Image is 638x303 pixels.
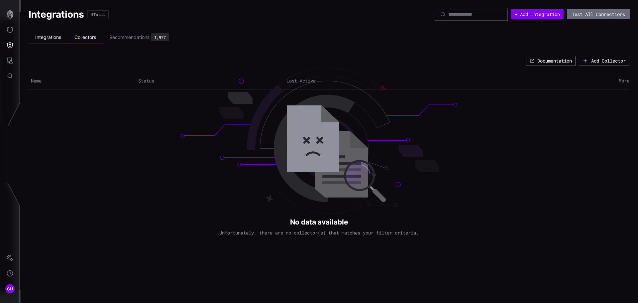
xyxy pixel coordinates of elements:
div: 1,977 [154,35,166,39]
button: Documentation [526,56,576,66]
button: GH [0,281,20,296]
div: 4 Total [91,12,105,16]
span: GH [7,285,13,292]
div: Recommendations [109,34,150,40]
button: + Add Integration [511,9,564,19]
button: Add Collector [579,56,629,66]
th: Last Active [285,73,535,89]
li: Collectors [68,31,103,44]
h1: Integrations [29,8,84,20]
th: Status [137,73,285,89]
div: Add Collector [591,58,626,64]
th: Name [29,73,137,89]
th: More [535,73,629,89]
li: Integrations [29,31,68,44]
button: Test All Connections [567,9,630,19]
